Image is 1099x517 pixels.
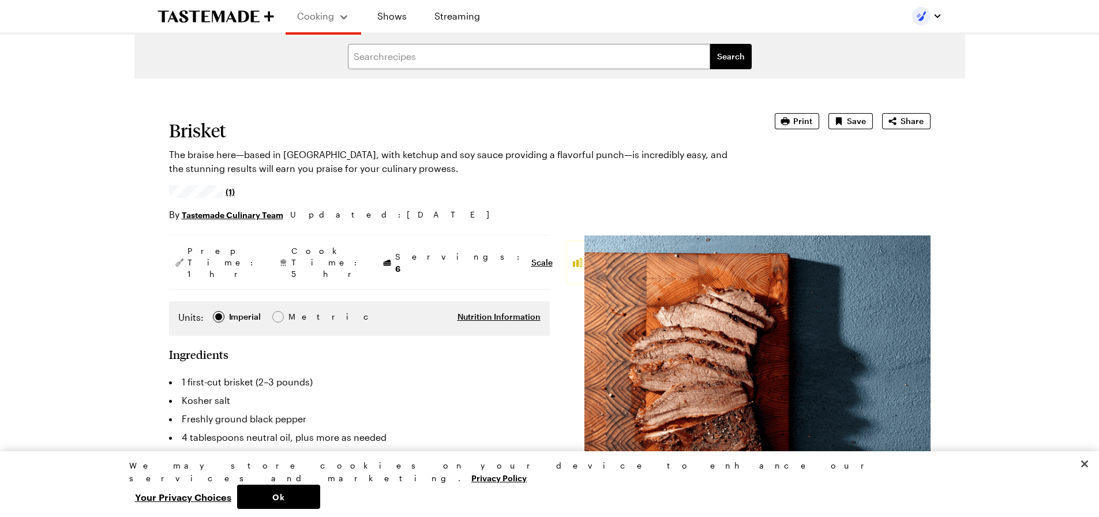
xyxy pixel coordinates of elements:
img: Profile picture [912,7,931,25]
button: Share [882,113,931,129]
div: Privacy [129,459,960,509]
div: Imperial Metric [178,310,313,327]
button: Scale [531,257,553,268]
div: Imperial [229,310,261,323]
span: Prep Time: 1 hr [187,245,259,280]
li: 2 large yellow onions, thinly sliced [169,447,550,465]
span: Servings: [395,251,526,275]
button: Save recipe [828,113,873,129]
div: We may store cookies on your device to enhance our services and marketing. [129,459,960,485]
a: To Tastemade Home Page [157,10,274,23]
h1: Brisket [169,120,742,141]
span: (1) [226,186,235,197]
button: filters [710,44,752,69]
span: Print [793,115,812,127]
button: Close [1072,451,1097,477]
span: Cooking [297,10,334,21]
li: 1 first-cut brisket (2–3 pounds) [169,373,550,391]
button: Nutrition Information [457,311,541,323]
h2: Ingredients [169,347,228,361]
button: Ok [237,485,320,509]
li: Kosher salt [169,391,550,410]
span: Save [847,115,866,127]
label: Units: [178,310,204,324]
a: 5/5 stars from 1 reviews [169,187,235,196]
p: By [169,208,283,222]
li: Freshly ground black pepper [169,410,550,428]
p: The braise here—based in [GEOGRAPHIC_DATA], with ketchup and soy sauce providing a flavorful punc... [169,148,742,175]
button: Profile picture [912,7,942,25]
li: 4 tablespoons neutral oil, plus more as needed [169,428,550,447]
a: Tastemade Culinary Team [182,208,283,221]
button: Cooking [297,5,350,28]
span: Metric [288,310,314,323]
button: Print [775,113,819,129]
span: 6 [395,263,400,274]
span: Search [717,51,745,62]
button: Your Privacy Choices [129,485,237,509]
span: Imperial [229,310,262,323]
div: Metric [288,310,313,323]
span: Cook Time: 5 hr [291,245,363,280]
span: Share [901,115,924,127]
a: More information about your privacy, opens in a new tab [471,472,527,483]
span: Updated : [DATE] [290,208,501,221]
